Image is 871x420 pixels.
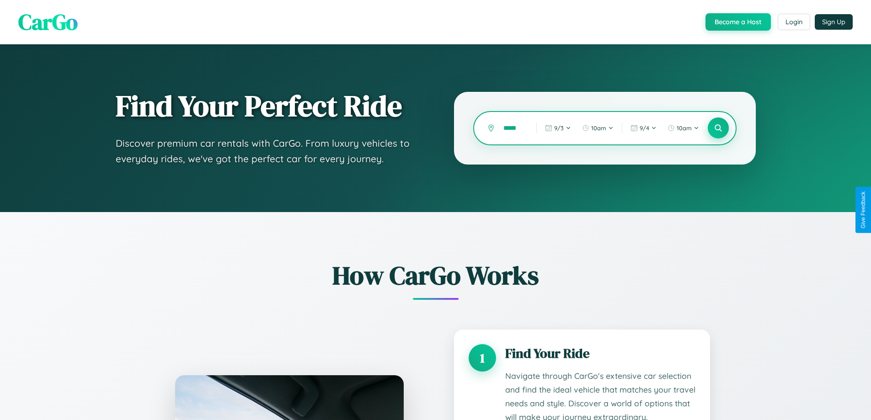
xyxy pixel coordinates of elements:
[161,258,710,293] h2: How CarGo Works
[705,13,771,31] button: Become a Host
[815,14,853,30] button: Sign Up
[116,90,417,122] h1: Find Your Perfect Ride
[640,124,649,132] span: 9 / 4
[626,121,661,135] button: 9/4
[860,191,866,229] div: Give Feedback
[663,121,704,135] button: 10am
[116,136,417,166] p: Discover premium car rentals with CarGo. From luxury vehicles to everyday rides, we've got the pe...
[591,124,606,132] span: 10am
[677,124,692,132] span: 10am
[505,344,695,362] h3: Find Your Ride
[540,121,576,135] button: 9/3
[778,14,810,30] button: Login
[469,344,496,372] div: 1
[577,121,618,135] button: 10am
[18,7,78,37] span: CarGo
[554,124,564,132] span: 9 / 3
